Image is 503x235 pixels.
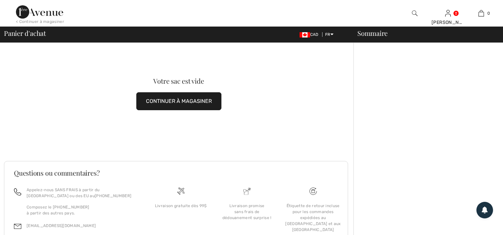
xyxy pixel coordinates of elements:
[300,32,321,37] span: CAD
[27,223,96,228] a: [EMAIL_ADDRESS][DOMAIN_NAME]
[487,10,490,16] span: 0
[445,10,451,16] a: Se connecter
[300,32,310,38] img: Canadian Dollar
[349,30,499,37] div: Sommaire
[16,19,64,25] div: < Continuer à magasiner
[432,19,464,26] div: [PERSON_NAME]
[243,188,251,195] img: Livraison promise sans frais de dédouanement surprise&nbsp;!
[465,9,497,17] a: 0
[412,9,418,17] img: recherche
[325,32,333,37] span: FR
[14,188,21,196] img: call
[27,204,140,216] p: Composez le [PHONE_NUMBER] à partir des autres pays.
[153,203,208,209] div: Livraison gratuite dès 99$
[445,9,451,17] img: Mes infos
[285,203,341,233] div: Étiquette de retour incluse pour les commandes expédiées au [GEOGRAPHIC_DATA] et aux [GEOGRAPHIC_...
[22,78,336,84] div: Votre sac est vide
[310,188,317,195] img: Livraison gratuite dès 99$
[478,9,484,17] img: Mon panier
[16,5,63,19] img: 1ère Avenue
[177,188,185,195] img: Livraison gratuite dès 99$
[95,194,131,198] a: [PHONE_NUMBER]
[219,203,275,221] div: Livraison promise sans frais de dédouanement surprise !
[14,223,21,230] img: email
[27,187,140,199] p: Appelez-nous SANS FRAIS à partir du [GEOGRAPHIC_DATA] ou des EU au
[14,170,338,176] h3: Questions ou commentaires?
[136,92,221,110] button: CONTINUER À MAGASINER
[4,30,46,37] span: Panier d'achat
